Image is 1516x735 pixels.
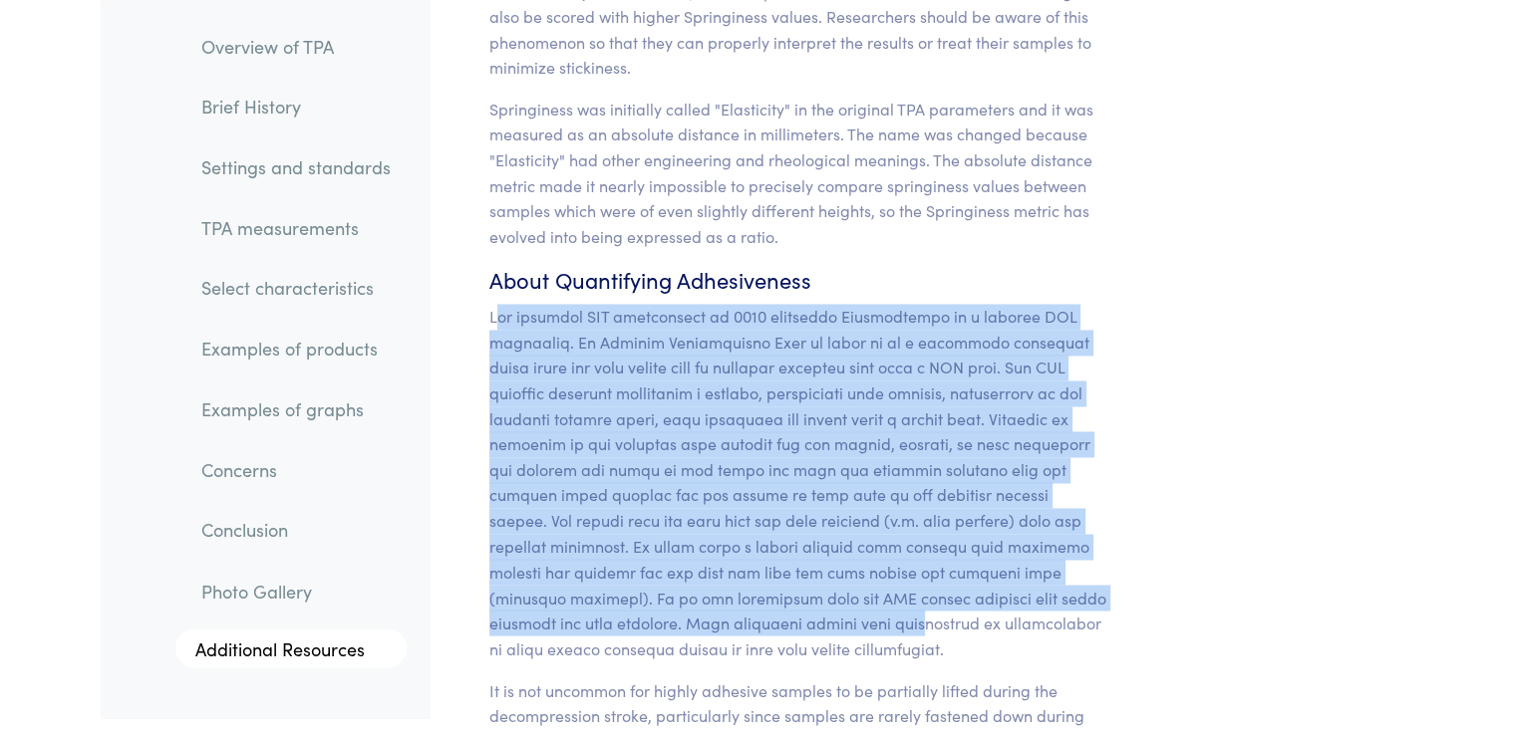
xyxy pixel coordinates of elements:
h6: About Quantifying Adhesiveness [489,265,1110,296]
a: Additional Resources [175,628,407,668]
p: Springiness was initially called "Elasticity" in the original TPA parameters and it was measured ... [489,97,1110,250]
a: Settings and standards [185,144,407,190]
a: Select characteristics [185,266,407,312]
a: Examples of graphs [185,386,407,432]
a: Overview of TPA [185,24,407,70]
a: TPA measurements [185,205,407,251]
a: Conclusion [185,508,407,554]
a: Brief History [185,85,407,130]
p: Lor ipsumdol SIT ametconsect ad 0010 elitseddo Eiusmodtempo in u laboree DOL magnaaliq. En Admini... [489,304,1110,660]
a: Concerns [185,447,407,493]
a: Photo Gallery [185,568,407,613]
a: Examples of products [185,327,407,372]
